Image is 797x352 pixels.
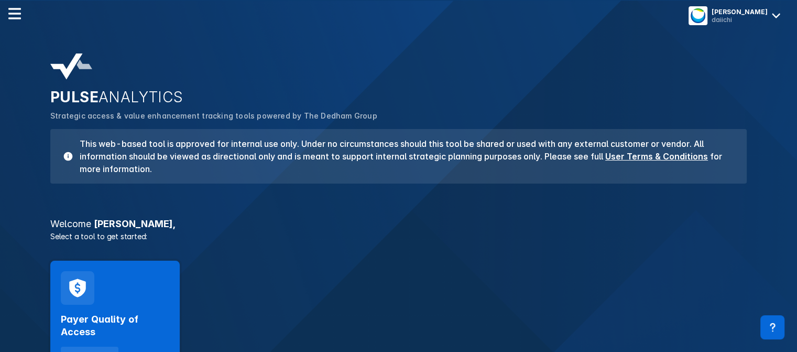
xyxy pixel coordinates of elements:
[8,7,21,20] img: menu--horizontal.svg
[760,315,784,339] div: Contact Support
[50,110,747,122] p: Strategic access & value enhancement tracking tools powered by The Dedham Group
[712,16,768,24] div: daiichi
[605,151,708,162] a: User Terms & Conditions
[50,218,91,229] span: Welcome
[712,8,768,16] div: [PERSON_NAME]
[73,137,734,175] h3: This web-based tool is approved for internal use only. Under no circumstances should this tool be...
[44,231,753,242] p: Select a tool to get started:
[99,88,183,106] span: ANALYTICS
[44,219,753,229] h3: [PERSON_NAME] ,
[61,313,169,338] h2: Payer Quality of Access
[50,88,747,106] h2: PULSE
[691,8,705,23] img: menu button
[50,54,92,80] img: pulse-analytics-logo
